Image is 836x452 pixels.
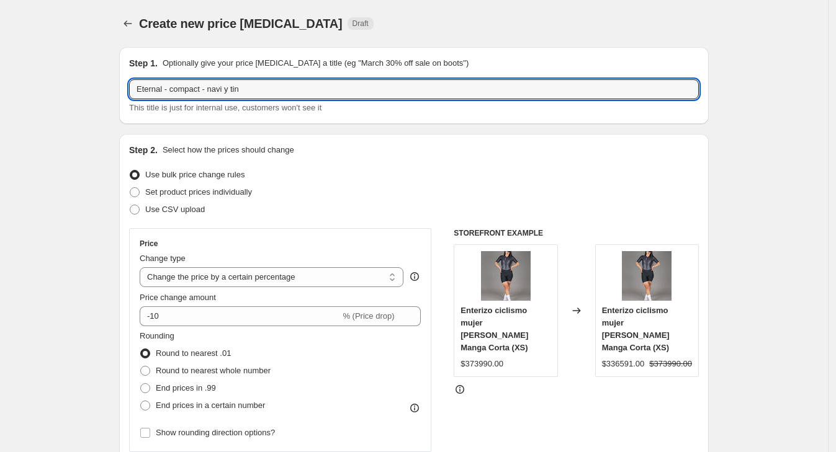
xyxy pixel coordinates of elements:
[145,187,252,197] span: Set product prices individually
[129,144,158,156] h2: Step 2.
[129,79,699,99] input: 30% off holiday sale
[461,306,528,352] span: Enterizo ciclismo mujer [PERSON_NAME] Manga Corta (XS)
[156,428,275,437] span: Show rounding direction options?
[119,15,137,32] button: Price change jobs
[353,19,369,29] span: Draft
[156,401,265,410] span: End prices in a certain number
[140,306,340,326] input: -15
[163,57,469,69] p: Optionally give your price [MEDICAL_DATA] a title (eg "March 30% off sale on boots")
[140,239,158,249] h3: Price
[343,311,394,321] span: % (Price drop)
[145,170,245,179] span: Use bulk price change rules
[156,366,271,375] span: Round to nearest whole number
[129,103,321,112] span: This title is just for internal use, customers won't see it
[140,293,216,302] span: Price change amount
[461,358,503,370] div: $373990.00
[408,270,421,283] div: help
[481,251,531,301] img: enterizonixmangacortafrente_80x.jpg
[602,358,645,370] div: $336591.00
[140,331,174,340] span: Rounding
[454,228,699,238] h6: STOREFRONT EXAMPLE
[163,144,294,156] p: Select how the prices should change
[649,358,692,370] strike: $373990.00
[156,383,216,392] span: End prices in .99
[602,306,670,352] span: Enterizo ciclismo mujer [PERSON_NAME] Manga Corta (XS)
[129,57,158,69] h2: Step 1.
[139,17,343,30] span: Create new price [MEDICAL_DATA]
[140,254,186,263] span: Change type
[156,348,231,358] span: Round to nearest .01
[622,251,672,301] img: enterizonixmangacortafrente_80x.jpg
[145,205,205,214] span: Use CSV upload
